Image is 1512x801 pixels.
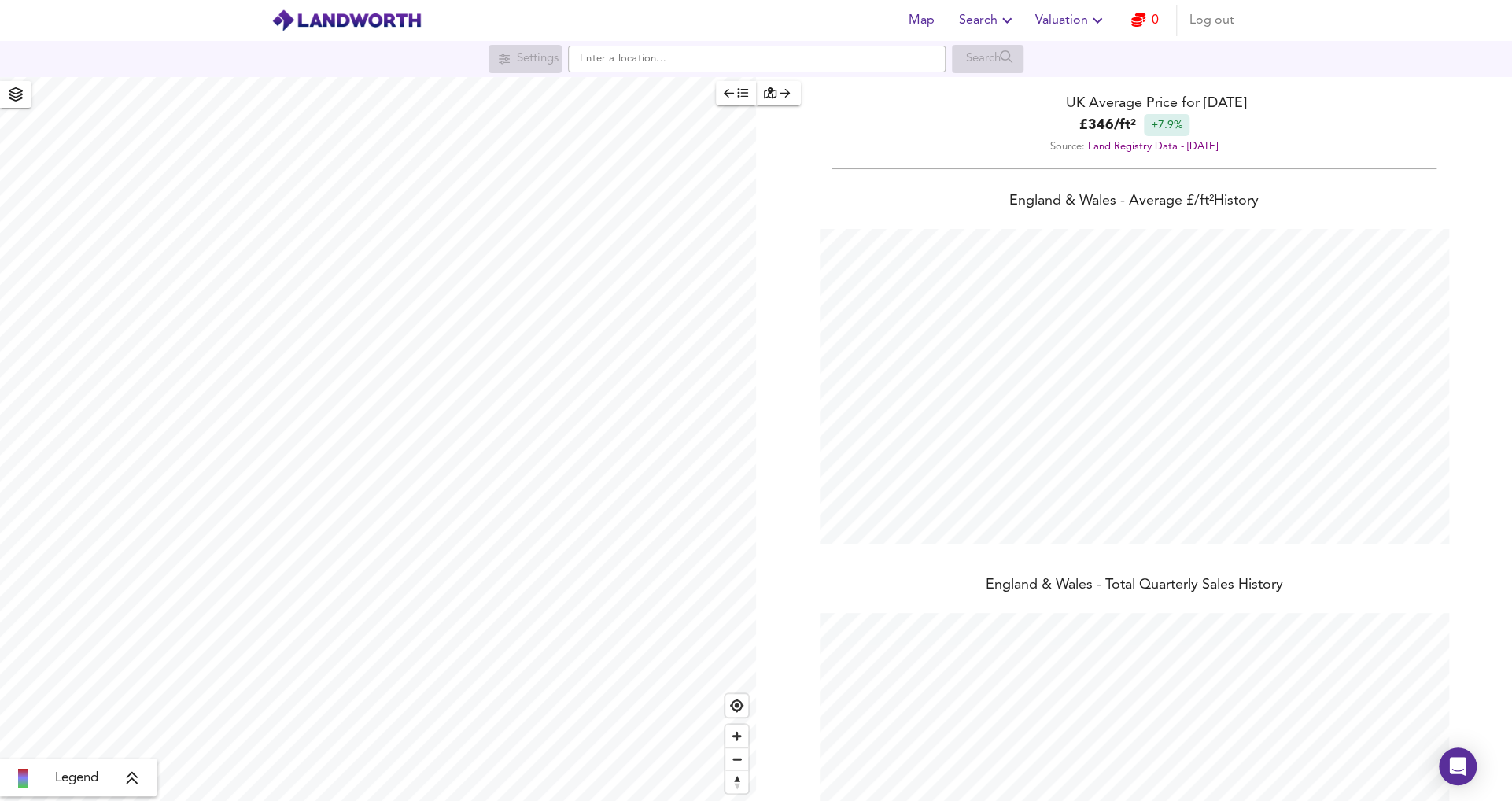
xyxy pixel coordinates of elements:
a: Land Registry Data - [DATE] [1088,142,1218,152]
span: Search [959,9,1016,31]
span: Zoom out [725,748,748,770]
button: 0 [1119,5,1170,36]
div: +7.9% [1144,114,1189,136]
span: Legend [55,769,98,788]
span: Valuation [1035,9,1107,31]
button: Zoom in [725,725,748,747]
button: Find my location [725,694,748,717]
span: Log out [1189,9,1234,31]
div: Search for a location first or explore the map [952,45,1023,73]
button: Search [953,5,1023,36]
input: Enter a location... [568,46,946,72]
span: Map [902,9,940,31]
div: Source: [756,136,1512,157]
div: Search for a location first or explore the map [489,45,562,73]
img: logo [271,9,422,32]
button: Reset bearing to north [725,770,748,793]
button: Map [896,5,946,36]
button: Log out [1183,5,1241,36]
button: Valuation [1029,5,1113,36]
button: Zoom out [725,747,748,770]
div: England & Wales - Average £/ ft² History [756,191,1512,213]
b: £ 346 / ft² [1079,115,1136,136]
div: UK Average Price for [DATE] [756,93,1512,114]
div: Open Intercom Messenger [1439,747,1477,785]
div: England & Wales - Total Quarterly Sales History [756,575,1512,597]
a: 0 [1131,9,1159,31]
